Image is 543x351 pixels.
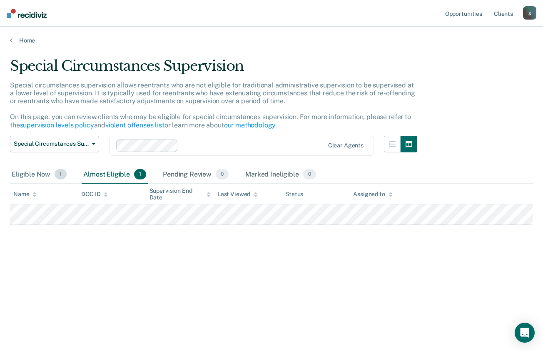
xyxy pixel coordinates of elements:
div: Open Intercom Messenger [515,323,535,343]
div: Pending Review0 [161,166,230,184]
a: violent offenses list [105,121,164,129]
div: Last Viewed [217,191,258,198]
div: Marked Ineligible0 [244,166,318,184]
div: Special Circumstances Supervision [10,57,417,81]
span: 0 [216,169,229,180]
div: Status [285,191,303,198]
a: supervision levels policy [20,121,94,129]
a: Home [10,37,533,44]
div: Clear agents [328,142,364,149]
button: g [523,6,536,20]
span: Special Circumstances Supervision [14,140,89,147]
span: 1 [134,169,146,180]
img: Recidiviz [7,9,47,18]
button: Special Circumstances Supervision [10,136,99,152]
span: 1 [55,169,67,180]
div: Supervision End Date [149,187,211,202]
p: Special circumstances supervision allows reentrants who are not eligible for traditional administ... [10,81,415,129]
div: DOC ID [81,191,108,198]
div: Assigned to [353,191,392,198]
div: Almost Eligible1 [82,166,148,184]
a: our methodology [224,121,276,129]
div: Name [13,191,37,198]
div: Eligible Now1 [10,166,68,184]
span: 0 [303,169,316,180]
